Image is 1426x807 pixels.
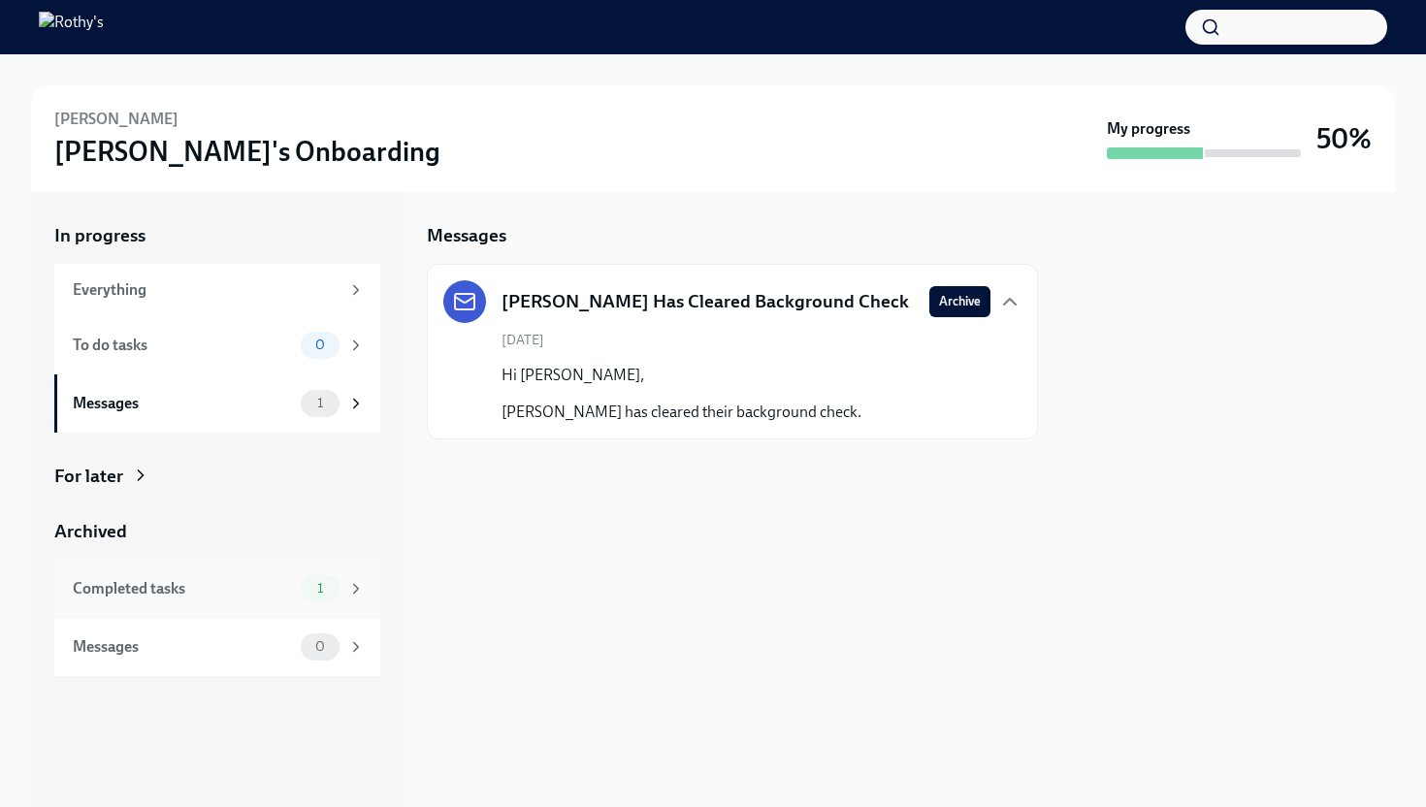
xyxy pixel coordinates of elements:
[929,286,990,317] button: Archive
[306,396,335,410] span: 1
[54,109,178,130] h6: [PERSON_NAME]
[54,464,123,489] div: For later
[1107,118,1190,140] strong: My progress
[502,365,861,386] p: Hi [PERSON_NAME],
[304,639,337,654] span: 0
[54,560,380,618] a: Completed tasks1
[304,338,337,352] span: 0
[54,519,380,544] a: Archived
[54,618,380,676] a: Messages0
[502,331,544,349] span: [DATE]
[427,223,506,248] h5: Messages
[502,289,909,314] h5: [PERSON_NAME] Has Cleared Background Check
[54,374,380,433] a: Messages1
[73,578,293,599] div: Completed tasks
[502,402,861,423] p: [PERSON_NAME] has cleared their background check.
[1316,121,1372,156] h3: 50%
[54,264,380,316] a: Everything
[73,636,293,658] div: Messages
[54,316,380,374] a: To do tasks0
[54,223,380,248] a: In progress
[73,393,293,414] div: Messages
[39,12,104,43] img: Rothy's
[939,292,981,311] span: Archive
[306,581,335,596] span: 1
[73,279,340,301] div: Everything
[54,134,440,169] h3: [PERSON_NAME]'s Onboarding
[73,335,293,356] div: To do tasks
[54,464,380,489] a: For later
